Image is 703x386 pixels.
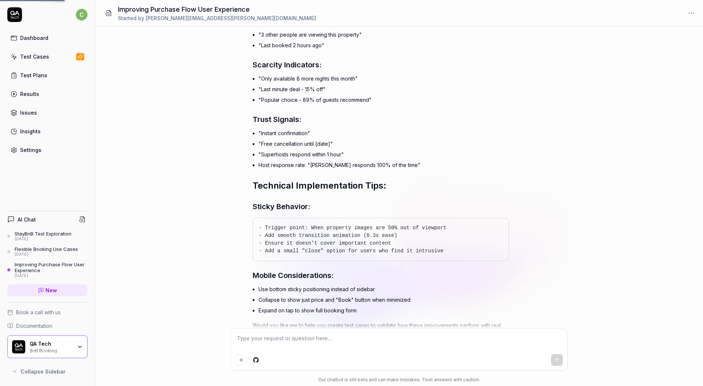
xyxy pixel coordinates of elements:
span: Collapse Sidebar [21,368,66,375]
span: - Add a small "close" option for users who find it intrusive [259,248,443,254]
a: New [7,284,88,296]
li: "Popular choice - 89% of guests recommend" [258,94,509,105]
li: "Instant confirmation" [258,128,509,138]
span: - Add smooth transition animation (0.3s ease) [259,233,397,238]
li: Use bottom sticky positioning instead of sidebar [258,284,509,294]
div: Our chatbot is still beta and can make mistakes. Trust answers with caution. [231,376,568,383]
li: "Last minute deal - 15% off" [258,84,509,94]
span: Technical Implementation Tips: [253,180,386,191]
li: Host response rate: "[PERSON_NAME] responds 100% of the time" [258,160,509,170]
div: Started by [118,14,316,22]
li: "Superhosts respond within 1 hour" [258,149,509,160]
div: BnB Booking [30,347,72,353]
a: Improving Purchase Flow User Experience[DATE] [7,261,88,278]
p: Would you like me to help you create test cases to validate how these improvements perform with r... [253,322,509,345]
a: Documentation [7,322,88,330]
button: QA Tech LogoQA TechBnB Booking [7,335,88,358]
a: Dashboard [7,31,88,45]
a: Test Cases [7,49,88,64]
span: Mobile Considerations: [253,271,334,280]
div: Results [20,90,39,98]
li: "Free cancellation until [date]" [258,138,509,149]
div: Insights [20,127,41,135]
li: "Last booked 2 hours ago" [258,40,509,51]
img: QA Tech Logo [12,340,25,353]
div: Settings [20,146,41,154]
li: "3 other people are viewing this property" [258,29,509,40]
span: c [76,9,88,21]
span: Documentation [16,322,52,330]
a: Settings [7,143,88,157]
a: Book a call with us [7,308,88,316]
li: Expand on tap to show full booking form [258,305,509,316]
h1: Improving Purchase Flow User Experience [118,4,316,14]
div: [DATE] [15,252,78,257]
span: Trust Signals: [253,115,301,124]
div: Issues [20,109,37,116]
button: Collapse Sidebar [7,364,88,379]
a: StayBnB Test Exploration[DATE] [7,231,88,242]
span: Book a call with us [16,308,61,316]
button: c [76,7,88,22]
div: StayBnB Test Exploration [15,231,71,237]
a: Insights [7,124,88,138]
div: QA Tech [30,341,72,347]
span: New [45,286,57,294]
div: [DATE] [15,273,88,278]
div: Test Plans [20,71,47,79]
h4: AI Chat [18,216,36,223]
div: Flexible Booking Use Cases [15,246,78,252]
div: Dashboard [20,34,48,42]
a: Test Plans [7,68,88,82]
span: Scarcity Indicators: [253,60,321,69]
span: - Trigger point: When property images are 50% out of viewport [259,225,446,231]
a: Flexible Booking Use Cases[DATE] [7,246,88,257]
a: Issues [7,105,88,120]
span: [PERSON_NAME][EMAIL_ADDRESS][PERSON_NAME][DOMAIN_NAME] [146,15,316,21]
span: Sticky Behavior: [253,202,310,211]
div: Improving Purchase Flow User Experience [15,261,88,274]
li: Collapse to show just price and "Book" button when minimized [258,294,509,305]
div: Test Cases [20,53,49,60]
span: - Ensure it doesn't cover important content [259,240,391,246]
button: Add attachment [235,354,247,366]
li: "Only available 8 more nights this month" [258,73,509,84]
a: Results [7,87,88,101]
div: [DATE] [15,237,71,242]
